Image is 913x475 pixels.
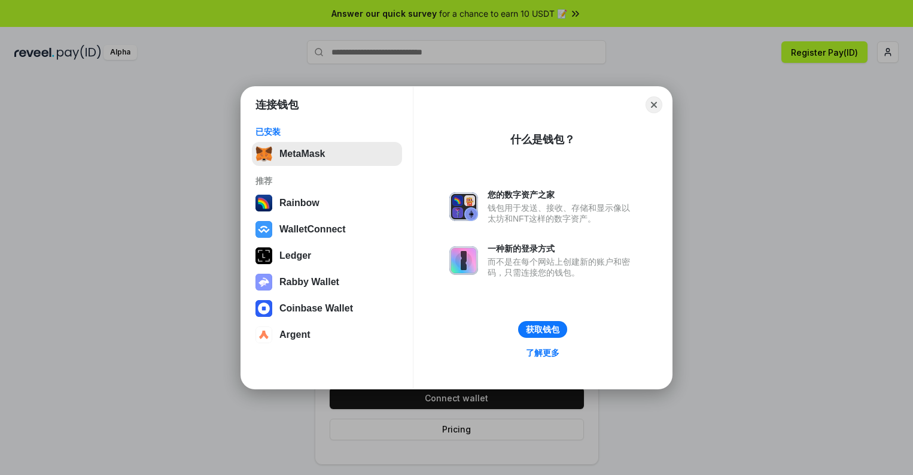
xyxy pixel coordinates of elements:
img: svg+xml,%3Csvg%20width%3D%2228%22%20height%3D%2228%22%20viewBox%3D%220%200%2028%2028%22%20fill%3D... [255,326,272,343]
img: svg+xml,%3Csvg%20width%3D%2228%22%20height%3D%2228%22%20viewBox%3D%220%200%2028%2028%22%20fill%3D... [255,300,272,317]
img: svg+xml,%3Csvg%20fill%3D%22none%22%20height%3D%2233%22%20viewBox%3D%220%200%2035%2033%22%20width%... [255,146,272,162]
img: svg+xml,%3Csvg%20xmlns%3D%22http%3A%2F%2Fwww.w3.org%2F2000%2Fsvg%22%20fill%3D%22none%22%20viewBox... [255,274,272,291]
div: 了解更多 [526,347,559,358]
a: 了解更多 [519,345,567,361]
div: Argent [279,329,311,340]
img: svg+xml,%3Csvg%20xmlns%3D%22http%3A%2F%2Fwww.w3.org%2F2000%2Fsvg%22%20fill%3D%22none%22%20viewBox... [449,246,478,275]
button: Rabby Wallet [252,270,402,294]
div: 推荐 [255,176,398,186]
h1: 连接钱包 [255,98,299,112]
div: Rainbow [279,198,319,208]
div: 什么是钱包？ [510,132,575,147]
div: Coinbase Wallet [279,303,353,314]
div: 钱包用于发送、接收、存储和显示像以太坊和NFT这样的数字资产。 [488,202,636,224]
div: 已安装 [255,126,398,137]
div: Ledger [279,250,311,261]
div: 您的数字资产之家 [488,189,636,200]
div: MetaMask [279,149,325,159]
button: Coinbase Wallet [252,297,402,320]
div: 获取钱包 [526,324,559,335]
img: svg+xml,%3Csvg%20width%3D%22120%22%20height%3D%22120%22%20viewBox%3D%220%200%20120%20120%22%20fil... [255,195,272,211]
button: Rainbow [252,191,402,215]
button: MetaMask [252,142,402,166]
button: WalletConnect [252,217,402,241]
button: Close [646,96,662,113]
div: 而不是在每个网站上创建新的账户和密码，只需连接您的钱包。 [488,256,636,278]
div: Rabby Wallet [279,277,339,288]
img: svg+xml,%3Csvg%20xmlns%3D%22http%3A%2F%2Fwww.w3.org%2F2000%2Fsvg%22%20width%3D%2228%22%20height%3... [255,247,272,264]
button: Ledger [252,244,402,268]
img: svg+xml,%3Csvg%20xmlns%3D%22http%3A%2F%2Fwww.w3.org%2F2000%2Fsvg%22%20fill%3D%22none%22%20viewBox... [449,192,478,221]
button: Argent [252,323,402,347]
div: 一种新的登录方式 [488,243,636,254]
img: svg+xml,%3Csvg%20width%3D%2228%22%20height%3D%2228%22%20viewBox%3D%220%200%2028%2028%22%20fill%3D... [255,221,272,238]
div: WalletConnect [279,224,346,235]
button: 获取钱包 [518,321,567,338]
